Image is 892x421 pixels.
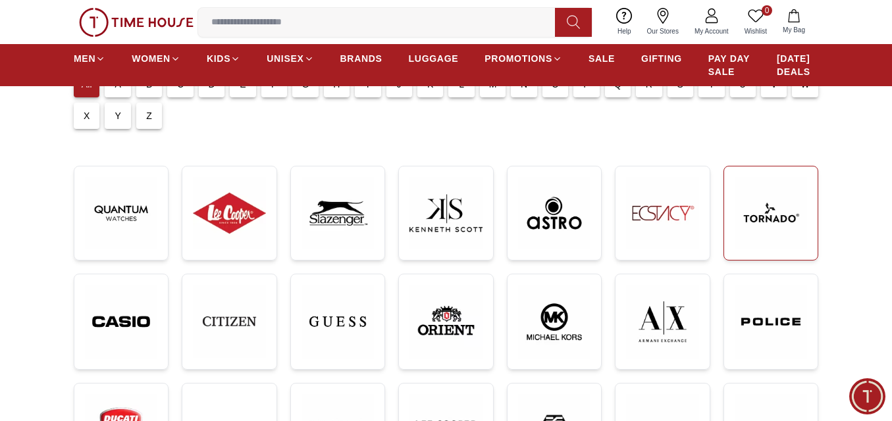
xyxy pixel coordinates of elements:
p: Y [115,109,121,122]
span: Our Stores [642,26,684,36]
a: SALE [589,47,615,70]
img: ... [409,285,482,358]
img: ... [735,285,807,358]
span: MEN [74,52,95,65]
span: Help [612,26,637,36]
span: UNISEX [267,52,303,65]
span: [DATE] DEALS [777,52,818,78]
a: [DATE] DEALS [777,47,818,84]
p: Z [146,109,152,122]
span: My Bag [777,25,810,35]
span: BRANDS [340,52,382,65]
img: ... [302,285,374,358]
span: WOMEN [132,52,171,65]
a: Our Stores [639,5,687,39]
a: GIFTING [641,47,682,70]
span: Wishlist [739,26,772,36]
span: PAY DAY SALE [708,52,750,78]
img: ... [85,285,157,358]
p: X [84,109,90,122]
a: PROMOTIONS [485,47,562,70]
img: ... [626,285,698,358]
div: Chat Widget [849,378,885,414]
a: PAY DAY SALE [708,47,750,84]
a: LUGGAGE [409,47,459,70]
span: LUGGAGE [409,52,459,65]
span: GIFTING [641,52,682,65]
a: UNISEX [267,47,313,70]
img: ... [409,177,482,249]
img: ... [193,177,265,249]
img: ... [518,285,590,358]
a: Help [610,5,639,39]
a: 0Wishlist [737,5,775,39]
img: ... [193,285,265,357]
img: ... [85,177,157,249]
img: ... [79,8,194,37]
span: SALE [589,52,615,65]
button: My Bag [775,7,813,37]
img: ... [626,177,698,249]
img: ... [302,177,374,249]
a: BRANDS [340,47,382,70]
a: MEN [74,47,105,70]
img: ... [735,177,807,249]
span: 0 [762,5,772,16]
span: KIDS [207,52,230,65]
img: ... [518,177,590,249]
span: My Account [689,26,734,36]
a: WOMEN [132,47,180,70]
span: PROMOTIONS [485,52,552,65]
a: KIDS [207,47,240,70]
